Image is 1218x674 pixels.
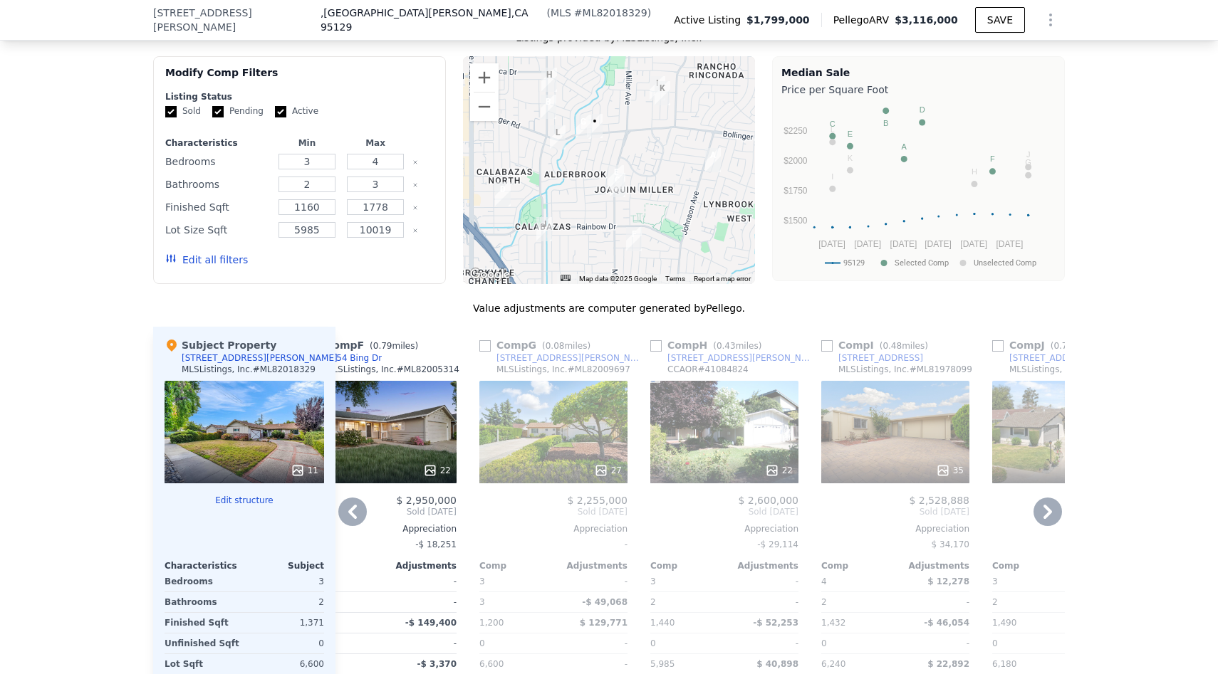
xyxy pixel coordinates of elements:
div: 2 [821,592,892,612]
label: Pending [212,105,264,117]
div: Adjustments [895,560,969,572]
span: 5,985 [650,659,675,669]
text: D [920,105,925,114]
div: Subject Property [165,338,276,352]
span: [STREET_ADDRESS][PERSON_NAME] [153,6,321,34]
div: - [385,633,457,653]
div: - [898,633,969,653]
div: 0 [247,633,324,653]
div: Subject [244,560,324,572]
div: 1334 S Blaney Ave [536,217,552,241]
span: $ 129,771 [580,618,628,628]
span: 6,180 [992,659,1016,669]
div: Finished Sqft [165,613,241,633]
span: -$ 3,370 [417,659,457,669]
text: A [902,142,907,151]
span: $1,799,000 [746,13,810,27]
text: K [848,154,853,162]
div: 1354 Bing Dr [626,227,642,251]
input: Active [275,106,286,117]
div: Bedrooms [165,152,270,172]
div: - [385,592,457,612]
text: E [848,130,853,138]
span: 1,432 [821,618,845,628]
span: Sold [DATE] [650,506,798,517]
div: 1146 White Cliff Dr [610,173,625,197]
div: 35 [936,463,964,478]
span: -$ 49,068 [582,597,628,607]
span: 6,600 [479,659,504,669]
div: [STREET_ADDRESS][PERSON_NAME] [496,352,645,364]
span: 0 [479,638,485,648]
a: [STREET_ADDRESS] [821,352,923,364]
div: 6544 Bollinger Rd [576,115,591,139]
span: 0.43 [717,341,736,351]
span: $ 34,170 [932,539,969,549]
div: - [479,535,628,554]
div: Comp G [479,338,596,352]
span: 4 [821,576,827,586]
text: G [1025,158,1031,167]
div: - [556,572,628,591]
div: 1040 W Riverside Way [550,125,566,149]
div: Adjustments [724,560,798,572]
div: Comp [992,560,1066,572]
div: Characteristics [165,560,244,572]
div: Comp [821,560,895,572]
div: [STREET_ADDRESS][PERSON_NAME] [1009,352,1157,364]
label: Active [275,105,318,117]
button: Keyboard shortcuts [561,275,571,281]
div: Appreciation [308,523,457,535]
span: 1,200 [479,618,504,628]
div: Comp F [308,338,424,352]
div: MLSListings, Inc. # ML82005314 [326,364,459,375]
text: $2250 [784,126,808,136]
div: Unfinished Sqft [165,633,241,653]
div: - [556,633,628,653]
button: Clear [412,159,418,165]
span: ( miles) [536,341,596,351]
div: Appreciation [992,523,1140,535]
span: Sold [DATE] [992,506,1140,517]
span: MLS [551,7,571,19]
div: Bathrooms [165,174,270,194]
div: 22 [423,463,451,478]
div: Comp J [992,338,1105,352]
div: Lot Size Sqft [165,220,270,240]
div: 1,371 [247,613,324,633]
text: [DATE] [925,239,952,249]
div: Comp H [650,338,767,352]
button: Clear [412,205,418,211]
button: Edit all filters [165,253,248,267]
a: [STREET_ADDRESS][PERSON_NAME] [992,352,1157,364]
div: - [992,535,1140,554]
svg: A chart. [781,100,1056,278]
text: J [1026,150,1031,159]
div: Value adjustments are computer generated by Pellego . [153,301,1065,315]
div: Adjustments [382,560,457,572]
div: 11 [291,463,318,478]
span: , CA 95129 [321,7,529,33]
div: 3 [247,572,324,591]
div: 1354 Bing Dr [326,352,382,364]
span: $ 22,892 [927,659,969,669]
text: C [830,120,836,128]
div: Listing Status [165,91,434,102]
span: Sold [DATE] [821,506,969,517]
div: Comp [308,560,382,572]
div: Bedrooms [165,572,241,591]
button: Zoom in [470,63,499,92]
div: [STREET_ADDRESS][PERSON_NAME] [182,352,338,364]
span: $ 2,528,888 [909,495,969,506]
div: 10774 S Blaney Ave [541,95,556,119]
div: 894 Brookgrove Ln [655,81,670,105]
div: Median Sale [781,65,1056,80]
div: 875 Brookgrove Ln [650,76,665,100]
div: - [727,592,798,612]
div: Appreciation [650,523,798,535]
span: $ 40,898 [756,659,798,669]
text: [DATE] [854,239,881,249]
text: [DATE] [960,239,987,249]
text: L [831,125,835,134]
